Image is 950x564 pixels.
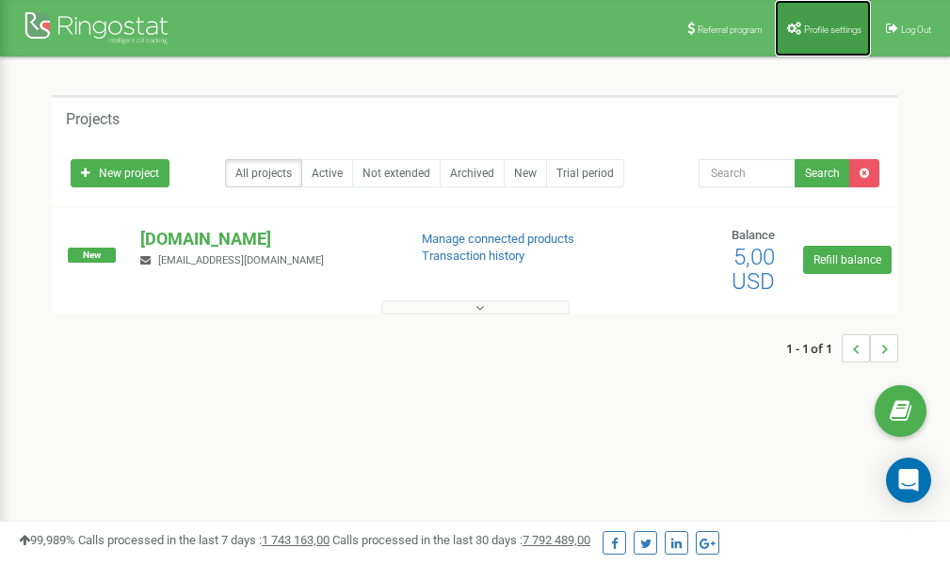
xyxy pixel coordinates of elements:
[78,533,330,547] span: Calls processed in the last 7 days :
[803,246,892,274] a: Refill balance
[795,159,850,187] button: Search
[262,533,330,547] u: 1 743 163,00
[523,533,590,547] u: 7 792 489,00
[786,334,842,363] span: 1 - 1 of 1
[546,159,624,187] a: Trial period
[19,533,75,547] span: 99,989%
[732,244,775,295] span: 5,00 USD
[440,159,505,187] a: Archived
[301,159,353,187] a: Active
[804,24,861,35] span: Profile settings
[140,227,391,251] p: [DOMAIN_NAME]
[699,159,796,187] input: Search
[158,254,324,266] span: [EMAIL_ADDRESS][DOMAIN_NAME]
[901,24,931,35] span: Log Out
[68,248,116,263] span: New
[352,159,441,187] a: Not extended
[422,232,574,246] a: Manage connected products
[225,159,302,187] a: All projects
[504,159,547,187] a: New
[422,249,524,263] a: Transaction history
[786,315,898,381] nav: ...
[332,533,590,547] span: Calls processed in the last 30 days :
[71,159,169,187] a: New project
[732,228,775,242] span: Balance
[66,111,120,128] h5: Projects
[698,24,763,35] span: Referral program
[886,458,931,503] div: Open Intercom Messenger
